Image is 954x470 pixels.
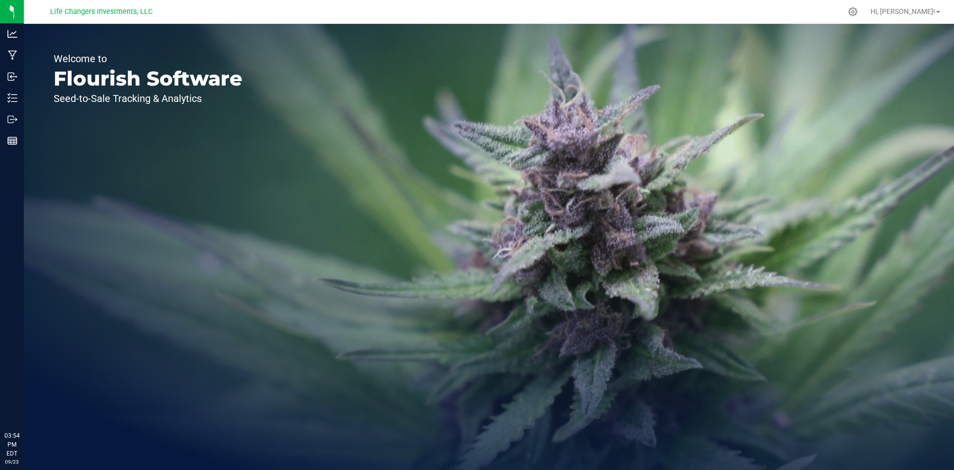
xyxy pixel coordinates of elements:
p: Welcome to [54,54,242,64]
inline-svg: Reports [7,136,17,146]
p: 03:54 PM EDT [4,431,19,458]
span: Hi, [PERSON_NAME]! [871,7,935,15]
inline-svg: Analytics [7,29,17,39]
span: Life Changers Investments, LLC [50,7,153,16]
div: Manage settings [847,7,859,16]
inline-svg: Outbound [7,114,17,124]
p: 09/23 [4,458,19,466]
inline-svg: Manufacturing [7,50,17,60]
inline-svg: Inbound [7,72,17,82]
p: Flourish Software [54,69,242,89]
p: Seed-to-Sale Tracking & Analytics [54,94,242,103]
inline-svg: Inventory [7,93,17,103]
